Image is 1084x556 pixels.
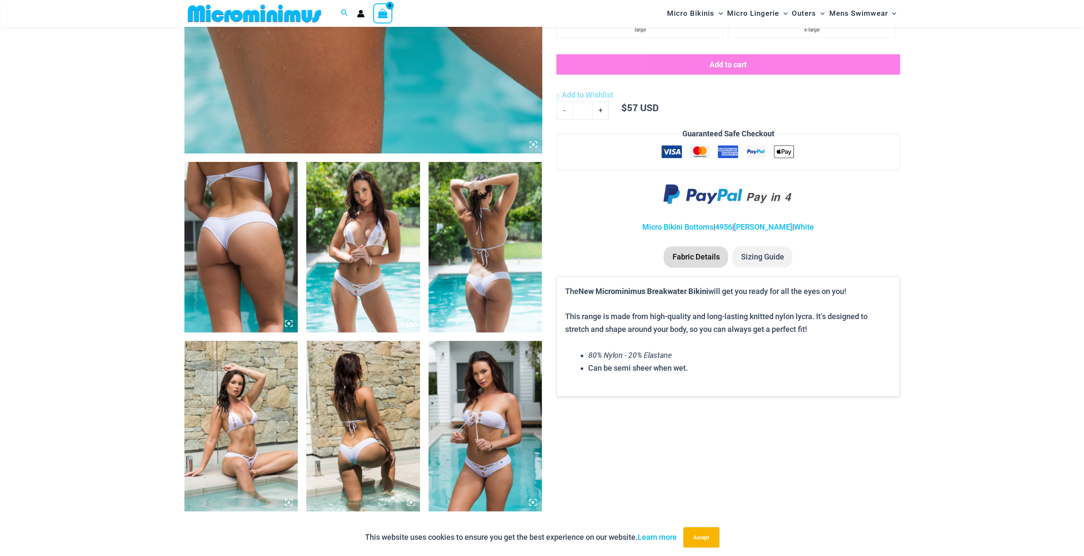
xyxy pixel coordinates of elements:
button: Accept [683,527,719,547]
span: Menu Toggle [816,3,825,24]
span: Micro Bikinis [667,3,714,24]
li: x-large [728,21,895,38]
a: Learn more [638,533,677,542]
img: MM SHOP LOGO FLAT [184,4,325,23]
a: + [592,101,609,119]
li: Fabric Details [664,246,728,268]
img: Breakwater White 3153 Top 4956 Shorts [184,341,298,511]
a: Micro BikinisMenu ToggleMenu Toggle [665,3,725,24]
button: Add to cart [556,54,900,75]
a: View Shopping Cart, empty [373,3,393,23]
span: Menu Toggle [888,3,896,24]
span: $ [621,101,627,114]
span: large [635,27,646,33]
span: Menu Toggle [779,3,788,24]
b: New Microminimus Breakwater Bikini [578,286,708,296]
span: Micro Lingerie [727,3,779,24]
a: Micro LingerieMenu ToggleMenu Toggle [725,3,790,24]
input: Product quantity [572,101,592,119]
a: Mens SwimwearMenu ToggleMenu Toggle [827,3,898,24]
span: x-large [804,27,819,33]
li: Can be semi sheer when wet. [588,362,891,375]
a: White [794,222,814,231]
a: - [556,101,572,119]
li: large [556,21,724,38]
nav: Site Navigation [664,1,900,26]
img: Breakwater White 3153 Top 4956 Shorts [306,341,420,511]
img: Breakwater White 341 Top 4956 Shorts [428,341,542,511]
img: Breakwater White 3153 Top 4956 Shorts [306,162,420,332]
span: Menu Toggle [714,3,723,24]
a: OutersMenu ToggleMenu Toggle [790,3,827,24]
p: The will get you ready for all the eyes on you! This range is made from high-quality and long-las... [565,285,891,336]
bdi: 57 USD [621,101,658,114]
span: Add to Wishlist [561,90,613,99]
a: Search icon link [341,8,348,19]
em: 80% Nylon - 20% Elastane [588,350,672,360]
span: Mens Swimwear [829,3,888,24]
a: Account icon link [357,10,365,17]
legend: Guaranteed Safe Checkout [679,127,777,140]
a: 4956 [715,222,732,231]
p: This website uses cookies to ensure you get the best experience on our website. [365,531,677,544]
img: Breakwater White 3153 Top 4956 Shorts [428,162,542,332]
p: | | | [556,221,900,233]
li: Sizing Guide [732,246,792,268]
span: Outers [792,3,816,24]
a: Micro Bikini Bottoms [642,222,713,231]
img: Breakwater White 341 Top 4956 Shorts [184,162,298,332]
a: Add to Wishlist [556,89,613,101]
a: [PERSON_NAME] [734,222,792,231]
